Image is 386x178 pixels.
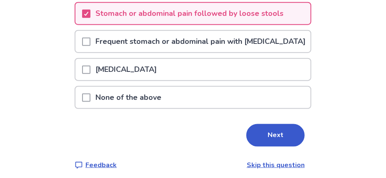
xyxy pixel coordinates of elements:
[90,59,162,80] p: [MEDICAL_DATA]
[247,160,305,170] a: Skip this question
[90,3,288,24] p: Stomach or abdominal pain followed by loose stools
[246,124,305,147] button: Next
[90,87,166,108] p: None of the above
[75,160,117,170] a: Feedback
[85,160,117,170] p: Feedback
[90,31,311,52] p: Frequent stomach or abdominal pain with [MEDICAL_DATA]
